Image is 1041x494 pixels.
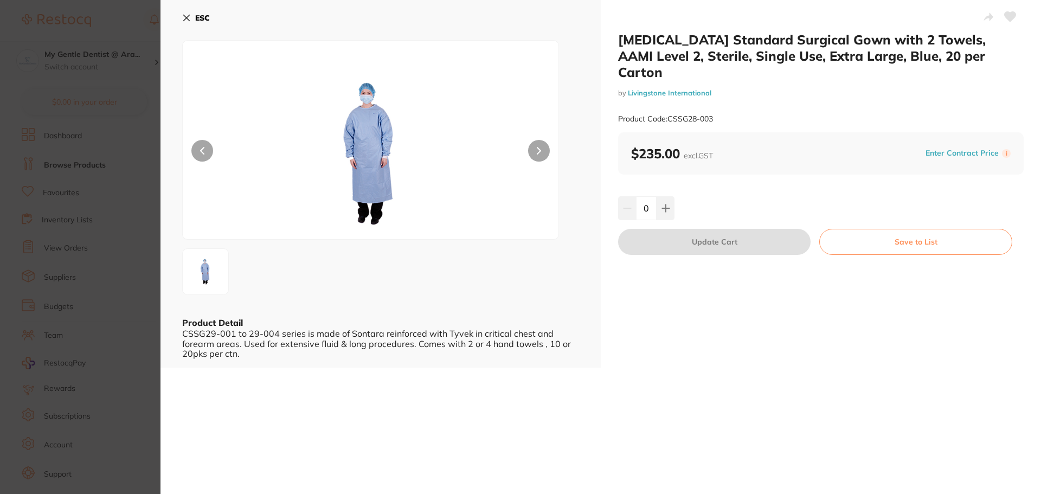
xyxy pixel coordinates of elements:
[186,252,225,291] img: LTM4MTYz
[922,148,1002,158] button: Enter Contract Price
[618,89,1024,97] small: by
[618,229,811,255] button: Update Cart
[195,13,210,23] b: ESC
[182,9,210,27] button: ESC
[182,329,579,358] div: CSSG29-001 to 29-004 series is made of Sontara reinforced with Tyvek in critical chest and forear...
[631,145,713,162] b: $235.00
[182,317,243,328] b: Product Detail
[819,229,1012,255] button: Save to List
[684,151,713,161] span: excl. GST
[1002,149,1011,158] label: i
[618,31,1024,80] h2: [MEDICAL_DATA] Standard Surgical Gown with 2 Towels, AAMI Level 2, Sterile, Single Use, Extra Lar...
[618,114,713,124] small: Product Code: CSSG28-003
[258,68,484,239] img: LTM4MTYz
[628,88,711,97] a: Livingstone International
